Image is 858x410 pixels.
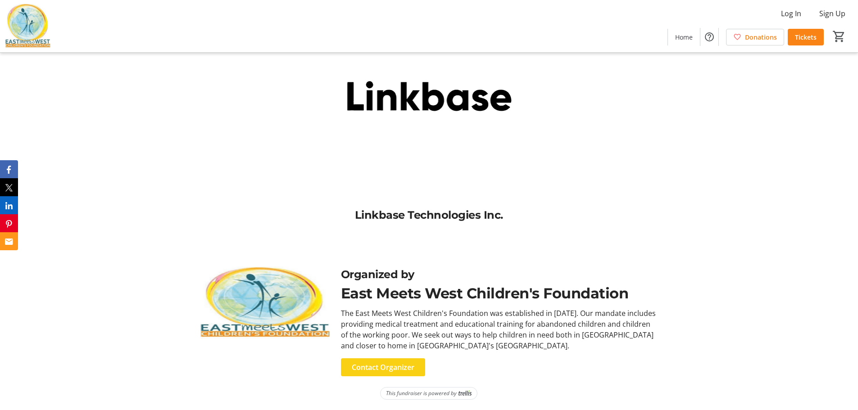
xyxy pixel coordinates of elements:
span: Contact Organizer [352,362,414,373]
span: This fundraiser is powered by [386,389,457,397]
div: East Meets West Children's Foundation [341,283,658,304]
button: Cart [831,28,847,45]
a: Donations [726,29,784,45]
p: Linkbase Technologies Inc. [339,207,519,223]
button: Sign Up [812,6,853,21]
img: Trellis Logo [459,390,472,396]
button: Help [700,28,718,46]
span: Tickets [795,32,817,42]
button: Contact Organizer [341,358,425,376]
img: East Meets West Children's Foundation's Logo [5,4,50,49]
div: Organized by [341,266,658,283]
img: East Meets West Children's Foundation logo [200,266,330,339]
button: Log In [774,6,808,21]
span: Sign Up [819,8,845,19]
a: Home [668,29,700,45]
a: Tickets [788,29,824,45]
img: <p>Linkbase Technologies Inc.</p> logo [339,16,519,196]
div: The East Meets West Children's Foundation was established in [DATE]. Our mandate includes providi... [341,308,658,351]
span: Log In [781,8,801,19]
span: Home [675,32,693,42]
span: Donations [745,32,777,42]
